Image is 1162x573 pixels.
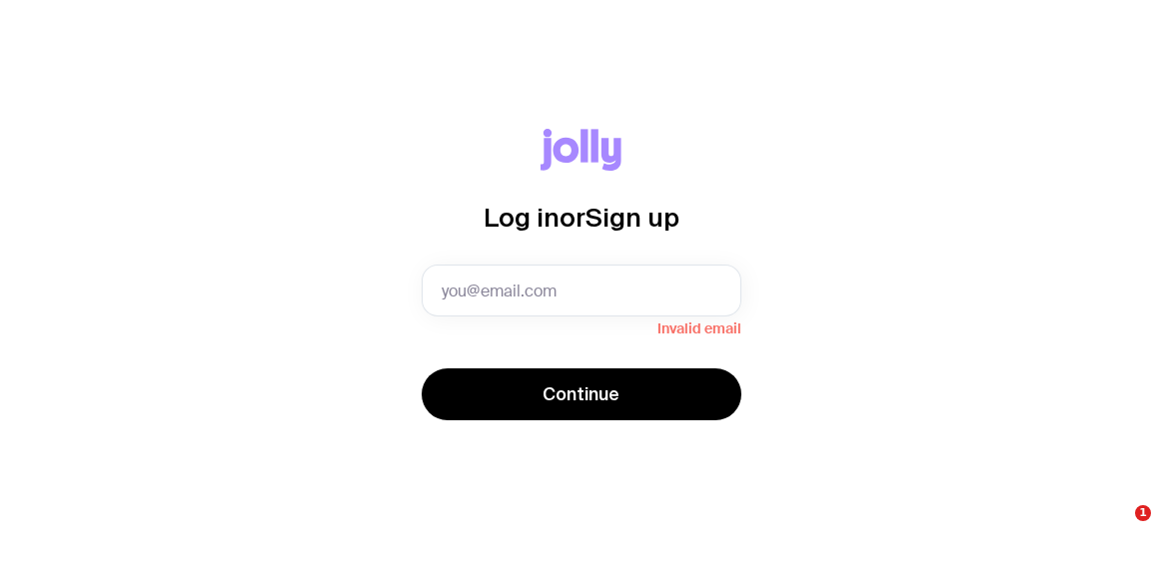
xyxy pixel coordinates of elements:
[1094,505,1142,553] iframe: Intercom live chat
[484,203,560,232] span: Log in
[560,203,585,232] span: or
[543,382,619,406] span: Continue
[422,265,741,316] input: you@email.com
[422,316,741,336] span: Invalid email
[585,203,679,232] span: Sign up
[422,368,741,420] button: Continue
[1135,505,1151,521] span: 1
